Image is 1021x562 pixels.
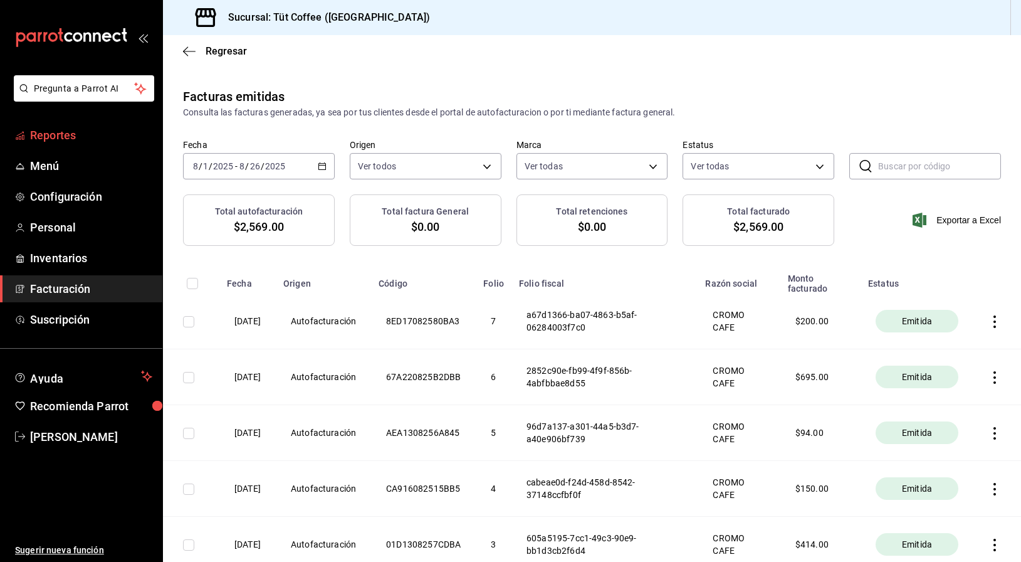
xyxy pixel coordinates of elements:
[264,161,286,171] input: ----
[276,405,371,461] th: Autofacturación
[30,219,152,236] span: Personal
[727,205,790,218] h3: Total facturado
[511,461,698,517] th: cabeae0d-f24d-458d-8542-37148ccfbf0f
[9,91,154,104] a: Pregunta a Parrot AI
[382,205,469,218] h3: Total factura General
[276,461,371,517] th: Autofacturación
[199,161,202,171] span: /
[897,538,937,551] span: Emitida
[525,160,563,172] span: Ver todas
[30,157,152,174] span: Menú
[30,428,152,445] span: [PERSON_NAME]
[202,161,209,171] input: --
[350,140,501,149] label: Origen
[30,369,136,384] span: Ayuda
[30,250,152,267] span: Inventarios
[219,405,276,461] th: [DATE]
[249,161,261,171] input: --
[698,349,780,405] th: CROMO CAFE
[212,161,234,171] input: ----
[897,427,937,439] span: Emitida
[556,205,627,218] h3: Total retenciones
[698,461,780,517] th: CROMO CAFE
[215,205,303,218] h3: Total autofacturación
[476,266,511,294] th: Folio
[511,266,698,294] th: Folio fiscal
[733,218,783,235] span: $2,569.00
[698,405,780,461] th: CROMO CAFE
[780,294,861,349] th: $ 200.00
[915,213,1001,228] button: Exportar a Excel
[218,10,430,25] h3: Sucursal: Tüt Coffee ([GEOGRAPHIC_DATA])
[34,82,135,95] span: Pregunta a Parrot AI
[30,280,152,297] span: Facturación
[476,349,511,405] th: 6
[897,482,937,495] span: Emitida
[206,45,247,57] span: Regresar
[691,160,729,172] span: Ver todas
[30,127,152,144] span: Reportes
[878,154,1001,179] input: Buscar por código
[780,405,861,461] th: $ 94.00
[183,87,285,106] div: Facturas emitidas
[683,140,834,149] label: Estatus
[358,160,396,172] span: Ver todos
[578,218,607,235] span: $0.00
[234,218,284,235] span: $2,569.00
[30,311,152,328] span: Suscripción
[245,161,249,171] span: /
[276,349,371,405] th: Autofacturación
[219,461,276,517] th: [DATE]
[371,294,476,349] th: 8ED17082580BA3
[897,315,937,327] span: Emitida
[698,266,780,294] th: Razón social
[371,349,476,405] th: 67A220825B2DBB
[30,188,152,205] span: Configuración
[511,405,698,461] th: 96d7a137-a301-44a5-b3d7-a40e906bf739
[411,218,440,235] span: $0.00
[276,294,371,349] th: Autofacturación
[138,33,148,43] button: open_drawer_menu
[511,349,698,405] th: 2852c90e-fb99-4f9f-856b-4abfbbae8d55
[780,461,861,517] th: $ 150.00
[183,140,335,149] label: Fecha
[14,75,154,102] button: Pregunta a Parrot AI
[30,398,152,415] span: Recomienda Parrot
[780,266,861,294] th: Monto facturado
[239,161,245,171] input: --
[861,266,973,294] th: Estatus
[371,266,476,294] th: Código
[371,461,476,517] th: CA916082515BB5
[183,106,1001,119] div: Consulta las facturas generadas, ya sea por tus clientes desde el portal de autofacturacion o por...
[476,461,511,517] th: 4
[209,161,212,171] span: /
[780,349,861,405] th: $ 695.00
[183,45,247,57] button: Regresar
[897,371,937,383] span: Emitida
[219,294,276,349] th: [DATE]
[235,161,238,171] span: -
[698,294,780,349] th: CROMO CAFE
[261,161,264,171] span: /
[511,294,698,349] th: a67d1366-ba07-4863-b5af-06284003f7c0
[371,405,476,461] th: AEA1308256A845
[192,161,199,171] input: --
[476,294,511,349] th: 7
[516,140,668,149] label: Marca
[219,349,276,405] th: [DATE]
[15,544,152,557] span: Sugerir nueva función
[476,405,511,461] th: 5
[219,266,276,294] th: Fecha
[276,266,371,294] th: Origen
